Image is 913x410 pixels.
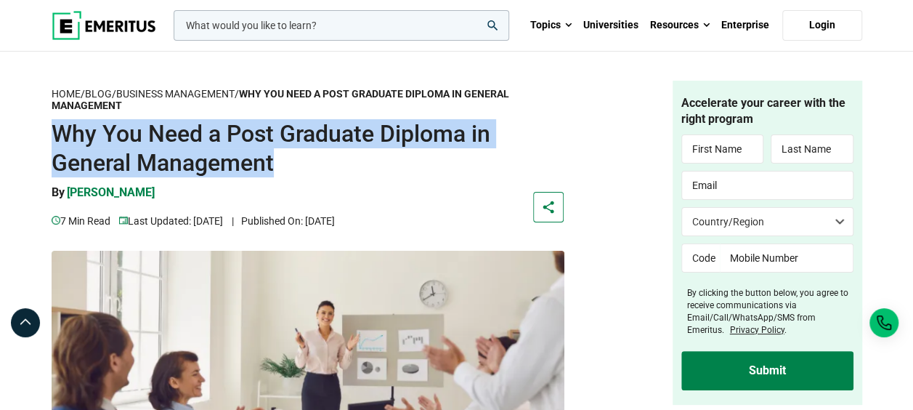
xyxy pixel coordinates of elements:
[52,119,564,177] h1: Why You Need a Post Graduate Diploma in General Management
[681,351,853,390] input: Submit
[119,213,223,229] p: Last Updated: [DATE]
[119,216,128,225] img: video-views
[730,325,784,335] a: Privacy Policy
[52,88,81,100] a: Home
[52,185,65,199] span: By
[681,171,853,200] input: Email
[67,185,155,201] p: [PERSON_NAME]
[681,244,720,273] input: Code
[681,95,853,128] h4: Accelerate your career with the right program
[85,88,112,100] a: Blog
[52,213,110,229] p: 7 min read
[174,10,509,41] input: woocommerce-product-search-field-0
[67,185,155,212] a: [PERSON_NAME]
[681,207,853,236] select: Country
[720,244,853,273] input: Mobile Number
[687,287,853,336] label: By clicking the button below, you agree to receive communications via Email/Call/WhatsApp/SMS fro...
[52,88,509,112] strong: Why You Need a Post Graduate Diploma in General Management
[116,88,235,100] a: Business Management
[232,215,234,227] span: |
[681,134,764,164] input: First Name
[52,216,60,225] img: video-views
[232,213,335,229] p: Published On: [DATE]
[771,134,853,164] input: Last Name
[52,88,509,112] span: / / /
[782,10,862,41] a: Login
